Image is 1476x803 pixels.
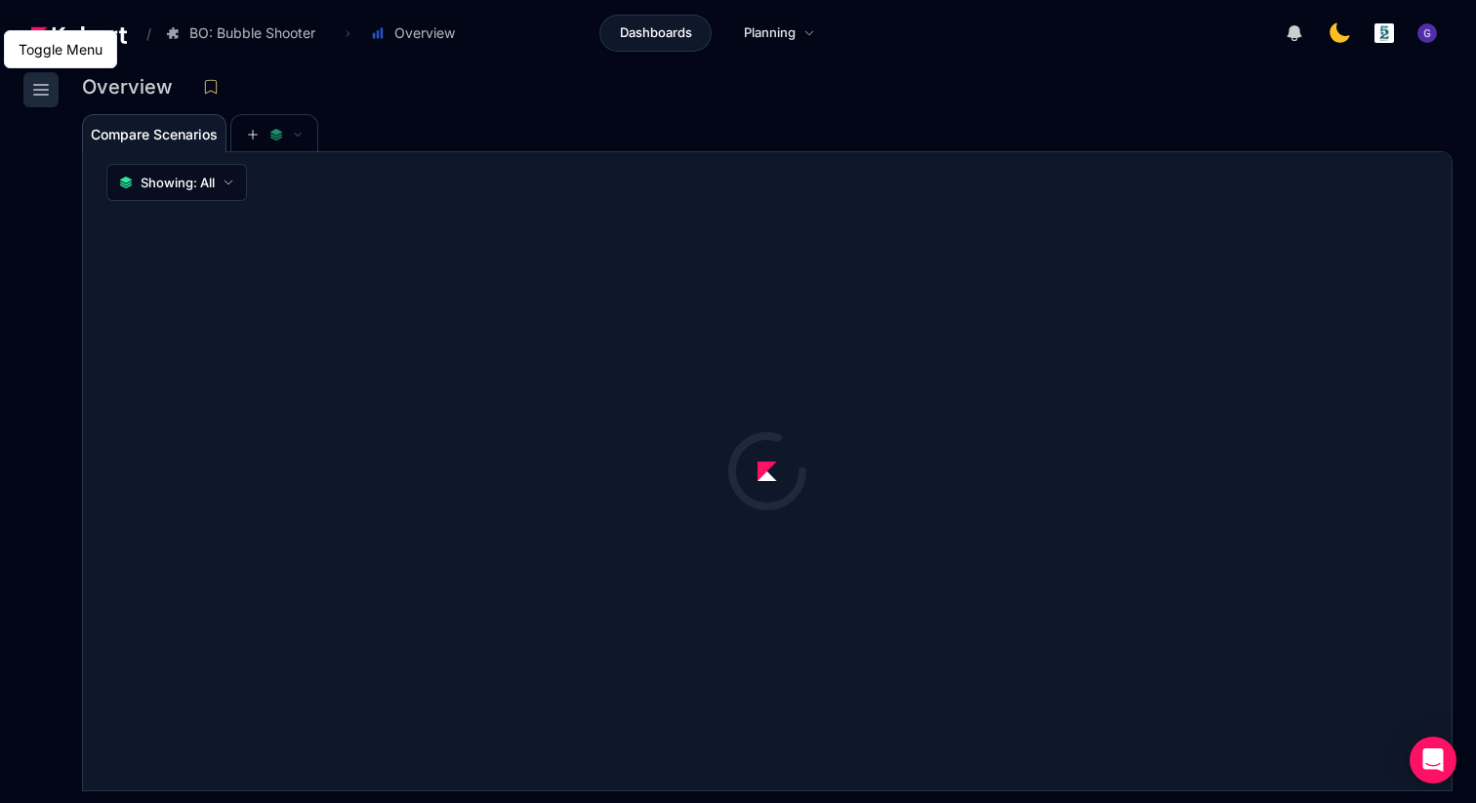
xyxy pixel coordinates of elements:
[189,23,315,43] span: BO: Bubble Shooter
[394,23,455,43] span: Overview
[1410,737,1456,783] div: Open Intercom Messenger
[599,15,712,52] a: Dashboards
[15,35,106,63] div: Toggle Menu
[744,23,796,43] span: Planning
[82,77,184,97] h3: Overview
[620,23,692,43] span: Dashboards
[360,17,475,50] button: Overview
[1374,23,1394,43] img: logo_logo_images_1_20240607072359498299_20240828135028712857.jpeg
[106,164,247,201] button: Showing: All
[141,173,215,192] span: Showing: All
[155,17,336,50] button: BO: Bubble Shooter
[723,15,836,52] a: Planning
[342,25,354,41] span: ›
[131,23,151,44] span: /
[91,128,218,141] span: Compare Scenarios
